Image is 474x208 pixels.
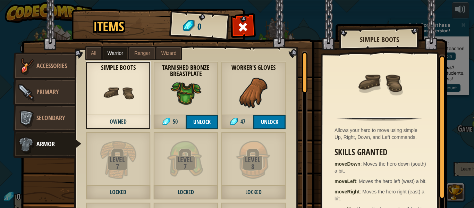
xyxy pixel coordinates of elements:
[13,105,75,132] a: Secondary
[359,189,362,194] span: :
[86,64,151,72] strong: Simple Boots
[16,108,36,129] img: item-icon-secondary.png
[103,77,134,108] img: portrait.png
[153,156,217,163] div: Level
[91,50,96,56] span: All
[240,118,245,125] span: 47
[153,64,218,78] strong: Tarnished Bronze Breastplate
[134,50,150,56] span: Ranger
[86,163,149,170] div: 7
[357,60,402,105] img: portrait.png
[186,115,218,129] button: Unlock
[235,141,273,179] img: portrait.png
[16,82,36,103] img: item-icon-primary.png
[335,189,424,201] span: Moves the hero right (east) a bit.
[36,61,67,70] span: Accessories
[36,140,55,148] span: Armor
[335,161,361,167] strong: moveDown
[86,185,151,200] span: Locked
[335,189,359,194] strong: moveRight
[16,56,36,77] img: item-icon-accessories.png
[16,134,36,155] img: item-icon-armor.png
[153,163,217,170] div: 7
[173,118,178,125] span: 50
[36,114,65,122] span: Secondary
[230,118,238,125] img: gem.png
[170,77,202,108] img: portrait.png
[335,178,356,184] strong: moveLeft
[238,77,269,108] img: portrait.png
[221,163,284,170] div: 8
[221,64,286,72] strong: Worker's Gloves
[221,156,284,163] div: Level
[13,131,82,158] a: Armor
[167,141,205,179] img: portrait.png
[36,88,59,96] span: Primary
[162,118,170,125] img: gem.png
[253,115,286,129] button: Unlock
[161,50,177,56] span: Wizard
[221,185,286,200] span: Locked
[335,161,426,174] span: Moves the hero down (south) a bit.
[361,161,363,167] span: :
[108,50,123,56] span: Warrior
[197,20,202,33] span: 0
[337,117,422,121] img: hr.png
[99,141,137,179] img: portrait.png
[86,115,151,129] span: Owned
[13,78,75,106] a: Primary
[93,19,124,34] h1: Items
[86,156,149,163] div: Level
[347,36,412,43] h2: Simple Boots
[335,148,428,157] h3: Skills Granted
[356,178,359,184] span: :
[13,52,75,80] a: Accessories
[335,127,428,141] div: Allows your hero to move using simple Up, Right, Down, and Left commands.
[359,178,426,184] span: Moves the hero left (west) a bit.
[153,185,218,200] span: Locked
